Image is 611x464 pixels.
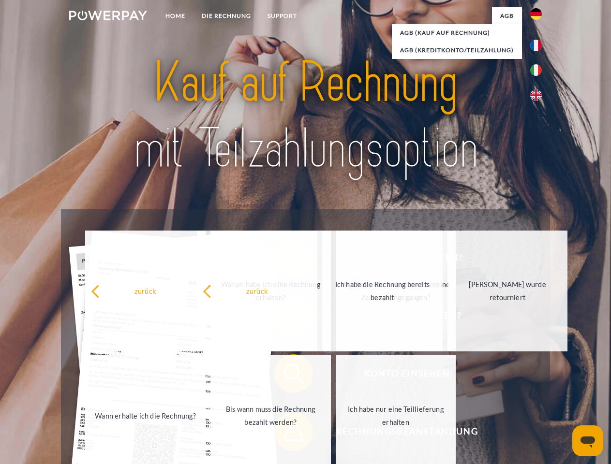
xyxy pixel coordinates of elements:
[453,278,562,304] div: [PERSON_NAME] wurde retourniert
[91,409,200,422] div: Wann erhalte ich die Rechnung?
[530,89,542,101] img: en
[392,24,522,42] a: AGB (Kauf auf Rechnung)
[392,42,522,59] a: AGB (Kreditkonto/Teilzahlung)
[91,284,200,297] div: zurück
[92,46,519,185] img: title-powerpay_de.svg
[342,403,450,429] div: Ich habe nur eine Teillieferung erhalten
[203,284,312,297] div: zurück
[69,11,147,20] img: logo-powerpay-white.svg
[530,40,542,51] img: fr
[328,278,437,304] div: Ich habe die Rechnung bereits bezahlt
[194,7,259,25] a: DIE RECHNUNG
[259,7,305,25] a: SUPPORT
[492,7,522,25] a: agb
[530,8,542,20] img: de
[572,425,603,456] iframe: Schaltfläche zum Öffnen des Messaging-Fensters
[216,403,325,429] div: Bis wann muss die Rechnung bezahlt werden?
[157,7,194,25] a: Home
[530,64,542,76] img: it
